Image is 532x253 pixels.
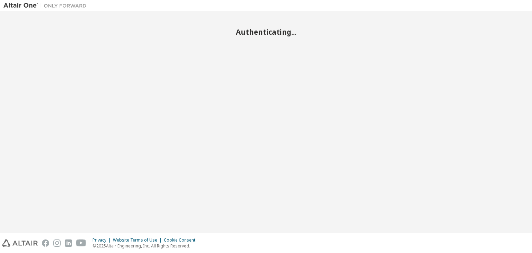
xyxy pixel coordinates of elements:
[3,27,529,36] h2: Authenticating...
[113,237,164,243] div: Website Terms of Use
[164,237,199,243] div: Cookie Consent
[65,239,72,247] img: linkedin.svg
[76,239,86,247] img: youtube.svg
[92,243,199,249] p: © 2025 Altair Engineering, Inc. All Rights Reserved.
[42,239,49,247] img: facebook.svg
[53,239,61,247] img: instagram.svg
[2,239,38,247] img: altair_logo.svg
[3,2,90,9] img: Altair One
[92,237,113,243] div: Privacy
